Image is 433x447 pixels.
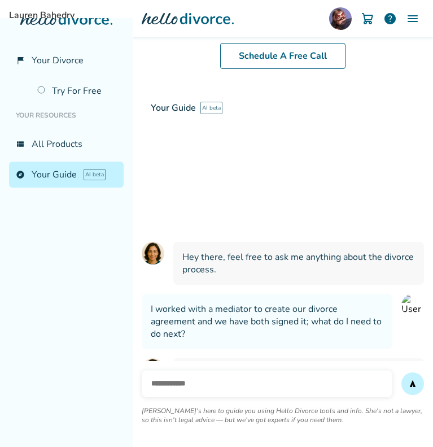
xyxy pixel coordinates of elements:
span: explore [16,170,25,179]
a: Try For Free [30,78,124,104]
span: Hey there, feel free to ask me anything about the divorce process. [182,251,415,276]
a: exploreYour GuideAI beta [9,162,124,188]
img: Menu [406,12,419,25]
span: AI beta [200,102,222,114]
img: AI Assistant [142,358,164,381]
span: I worked with a mediator to create our divorce agreement and we have both signed it; what do I ne... [151,303,383,340]
a: Schedule A Free Call [220,43,345,69]
span: flag_2 [16,56,25,65]
span: Your Guide [151,102,196,114]
img: AI Assistant [142,242,164,264]
p: [PERSON_NAME]'s here to guide you using Hello Divorce tools and info. She's not a lawyer, so this... [142,406,424,424]
span: AI beta [84,169,106,180]
img: User [401,294,424,316]
img: Cart [361,12,374,25]
a: flag_2Your Divorce [9,47,124,73]
a: help [383,12,397,25]
button: send [401,372,424,395]
span: send [408,379,417,388]
span: view_list [16,140,25,149]
span: Your Divorce [32,54,84,67]
img: Lauren Bahedry [329,7,352,30]
span: Lauren Bahedry [9,9,424,21]
a: view_listAll Products [9,131,124,157]
li: Your Resources [9,104,124,127]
